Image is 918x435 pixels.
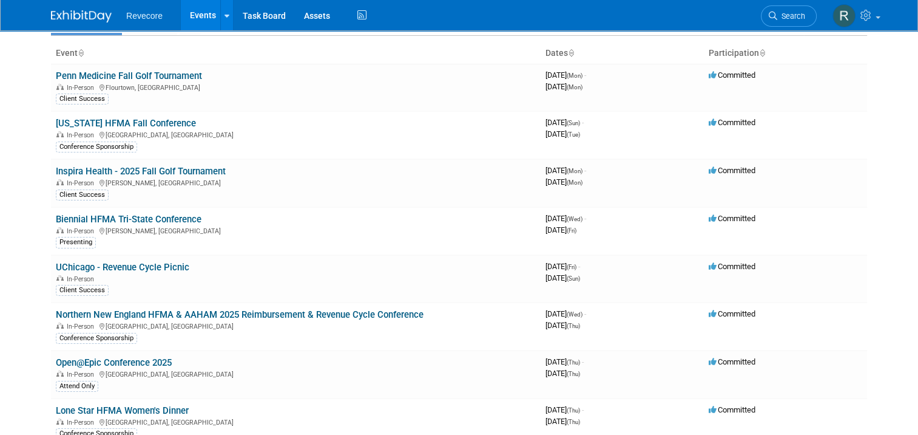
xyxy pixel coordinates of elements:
img: ExhibitDay [51,10,112,22]
div: [GEOGRAPHIC_DATA], [GEOGRAPHIC_DATA] [56,129,536,139]
span: [DATE] [545,214,586,223]
span: In-Person [67,84,98,92]
span: In-Person [67,179,98,187]
div: Attend Only [56,381,98,392]
span: (Mon) [567,168,582,174]
span: [DATE] [545,273,580,283]
div: [PERSON_NAME], [GEOGRAPHIC_DATA] [56,225,536,235]
span: [DATE] [545,129,580,139]
span: [DATE] [545,82,582,91]
img: Rachael Sires [832,4,856,27]
a: Biennial HFMA Tri-State Conference [56,214,201,225]
a: Sort by Event Name [78,48,84,58]
span: - [582,357,584,366]
span: Search [777,12,805,21]
span: [DATE] [545,177,582,187]
th: Participation [704,43,867,64]
span: Committed [709,262,755,271]
div: Conference Sponsorship [56,142,137,152]
span: (Thu) [567,359,580,366]
a: UChicago - Revenue Cycle Picnic [56,262,189,273]
span: Committed [709,118,755,127]
span: (Mon) [567,84,582,91]
span: - [578,262,580,271]
span: [DATE] [545,309,586,318]
span: Revecore [126,11,163,21]
a: Penn Medicine Fall Golf Tournament [56,70,202,81]
div: Conference Sponsorship [56,333,137,344]
span: (Wed) [567,311,582,318]
div: Client Success [56,190,109,200]
span: In-Person [67,371,98,378]
span: (Thu) [567,323,580,329]
span: (Tue) [567,131,580,138]
span: Committed [709,70,755,80]
span: In-Person [67,323,98,331]
div: Flourtown, [GEOGRAPHIC_DATA] [56,82,536,92]
div: Presenting [56,237,96,248]
div: [PERSON_NAME], [GEOGRAPHIC_DATA] [56,177,536,187]
div: [GEOGRAPHIC_DATA], [GEOGRAPHIC_DATA] [56,321,536,331]
span: (Thu) [567,419,580,425]
span: [DATE] [545,118,584,127]
th: Dates [541,43,704,64]
span: Committed [709,357,755,366]
span: - [584,309,586,318]
span: (Fri) [567,227,576,234]
a: Sort by Participation Type [759,48,765,58]
div: Client Success [56,285,109,296]
span: (Wed) [567,216,582,222]
span: - [584,70,586,80]
a: Inspira Health - 2025 Fall Golf Tournament [56,166,226,177]
span: Committed [709,214,755,223]
th: Event [51,43,541,64]
span: [DATE] [545,70,586,80]
span: (Mon) [567,179,582,186]
img: In-Person Event [56,323,64,329]
span: (Fri) [567,264,576,270]
span: - [582,405,584,414]
span: [DATE] [545,417,580,426]
span: - [582,118,584,127]
span: [DATE] [545,321,580,330]
span: Committed [709,405,755,414]
div: [GEOGRAPHIC_DATA], [GEOGRAPHIC_DATA] [56,417,536,426]
a: [US_STATE] HFMA Fall Conference [56,118,196,129]
a: Sort by Start Date [568,48,574,58]
span: (Mon) [567,72,582,79]
img: In-Person Event [56,131,64,137]
span: In-Person [67,419,98,426]
span: - [584,214,586,223]
a: Open@Epic Conference 2025 [56,357,172,368]
span: [DATE] [545,357,584,366]
span: (Sun) [567,120,580,126]
span: Committed [709,166,755,175]
span: [DATE] [545,166,586,175]
span: (Thu) [567,371,580,377]
a: Northern New England HFMA & AAHAM 2025 Reimbursement & Revenue Cycle Conference [56,309,424,320]
img: In-Person Event [56,371,64,377]
img: In-Person Event [56,275,64,281]
span: [DATE] [545,262,580,271]
span: - [584,166,586,175]
img: In-Person Event [56,179,64,185]
span: In-Person [67,131,98,139]
span: In-Person [67,227,98,235]
span: In-Person [67,275,98,283]
span: Committed [709,309,755,318]
span: [DATE] [545,225,576,235]
a: Search [761,5,817,27]
span: (Thu) [567,407,580,414]
img: In-Person Event [56,227,64,233]
span: [DATE] [545,405,584,414]
img: In-Person Event [56,84,64,90]
span: (Sun) [567,275,580,282]
a: Lone Star HFMA Women's Dinner [56,405,189,416]
div: [GEOGRAPHIC_DATA], [GEOGRAPHIC_DATA] [56,369,536,378]
img: In-Person Event [56,419,64,425]
div: Client Success [56,94,109,104]
span: [DATE] [545,369,580,378]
